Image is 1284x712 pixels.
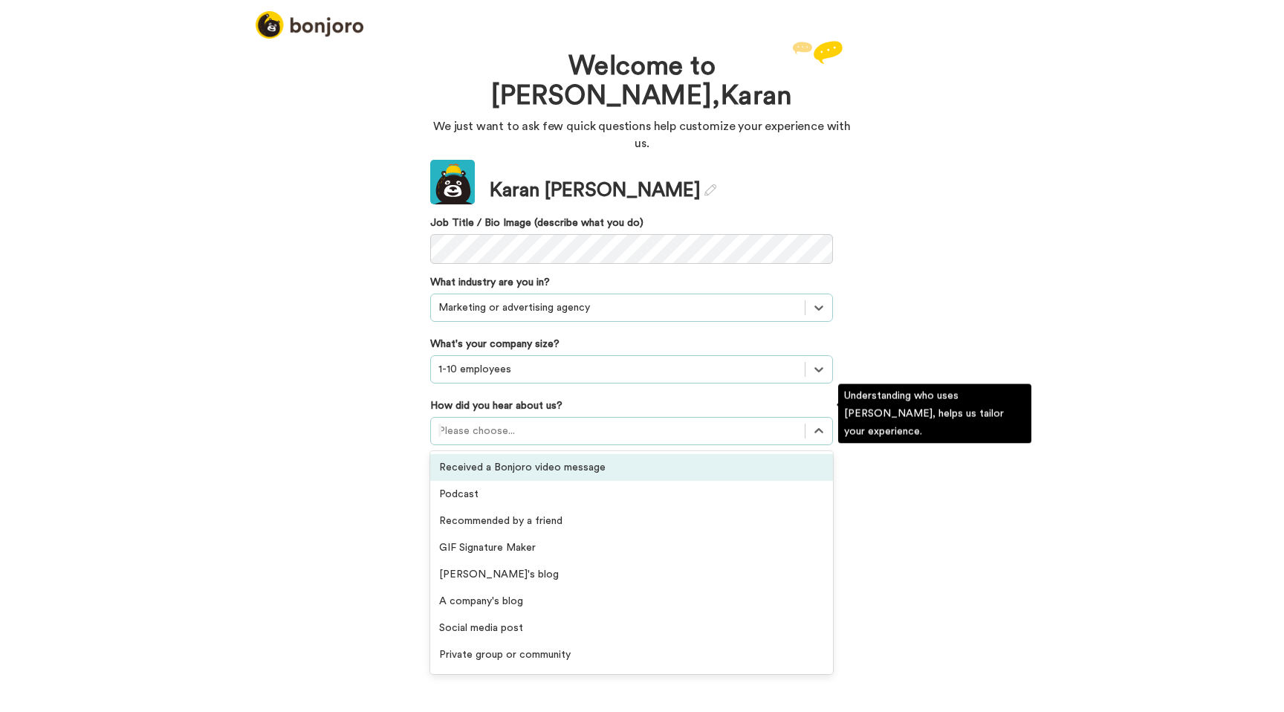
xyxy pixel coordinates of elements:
[430,588,833,615] div: A company's blog
[430,508,833,534] div: Recommended by a friend
[430,118,854,152] p: We just want to ask few quick questions help customize your experience with us.
[430,615,833,641] div: Social media post
[430,481,833,508] div: Podcast
[475,52,809,111] h1: Welcome to [PERSON_NAME], Karan
[838,384,1031,444] div: Understanding who uses [PERSON_NAME], helps us tailor your experience.
[430,454,833,481] div: Received a Bonjoro video message
[792,41,843,64] img: reply.svg
[430,534,833,561] div: GIF Signature Maker
[430,216,833,230] label: Job Title / Bio Image (describe what you do)
[430,641,833,668] div: Private group or community
[430,668,833,695] div: Facebook ad
[430,398,562,413] label: How did you hear about us?
[430,275,550,290] label: What industry are you in?
[430,561,833,588] div: [PERSON_NAME]'s blog
[430,337,560,352] label: What's your company size?
[256,11,363,39] img: logo_full.png
[490,177,716,204] div: Karan [PERSON_NAME]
